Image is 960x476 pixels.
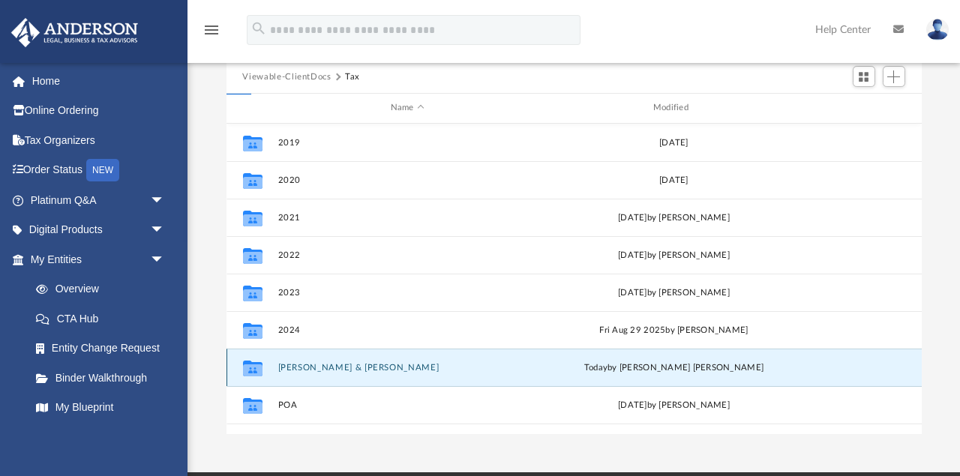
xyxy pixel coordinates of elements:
[21,363,187,393] a: Binder Walkthrough
[277,213,537,223] button: 2021
[277,325,537,335] button: 2024
[202,28,220,39] a: menu
[21,393,180,423] a: My Blueprint
[345,70,360,84] button: Tax
[150,185,180,216] span: arrow_drop_down
[853,66,875,87] button: Switch to Grid View
[277,400,537,410] button: POA
[150,244,180,275] span: arrow_drop_down
[10,215,187,245] a: Digital Productsarrow_drop_down
[21,304,187,334] a: CTA Hub
[544,211,803,224] div: [DATE] by [PERSON_NAME]
[544,323,803,337] div: Fri Aug 29 2025 by [PERSON_NAME]
[10,66,187,96] a: Home
[10,155,187,186] a: Order StatusNEW
[232,101,270,115] div: id
[277,363,537,373] button: [PERSON_NAME] & [PERSON_NAME]
[544,286,803,299] div: [DATE] by [PERSON_NAME]
[10,185,187,215] a: Platinum Q&Aarrow_drop_down
[10,125,187,155] a: Tax Organizers
[202,21,220,39] i: menu
[21,274,187,304] a: Overview
[10,244,187,274] a: My Entitiesarrow_drop_down
[277,101,537,115] div: Name
[226,124,922,435] div: grid
[10,96,187,126] a: Online Ordering
[583,363,607,371] span: today
[544,361,803,374] div: by [PERSON_NAME] [PERSON_NAME]
[544,248,803,262] div: [DATE] by [PERSON_NAME]
[277,250,537,260] button: 2022
[21,422,187,452] a: Tax Due Dates
[242,70,331,84] button: Viewable-ClientDocs
[277,138,537,148] button: 2019
[544,173,803,187] div: [DATE]
[810,101,915,115] div: id
[926,19,949,40] img: User Pic
[277,175,537,185] button: 2020
[883,66,905,87] button: Add
[277,288,537,298] button: 2023
[250,20,267,37] i: search
[543,101,803,115] div: Modified
[7,18,142,47] img: Anderson Advisors Platinum Portal
[150,215,180,246] span: arrow_drop_down
[86,159,119,181] div: NEW
[544,136,803,149] div: [DATE]
[544,398,803,412] div: [DATE] by [PERSON_NAME]
[21,334,187,364] a: Entity Change Request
